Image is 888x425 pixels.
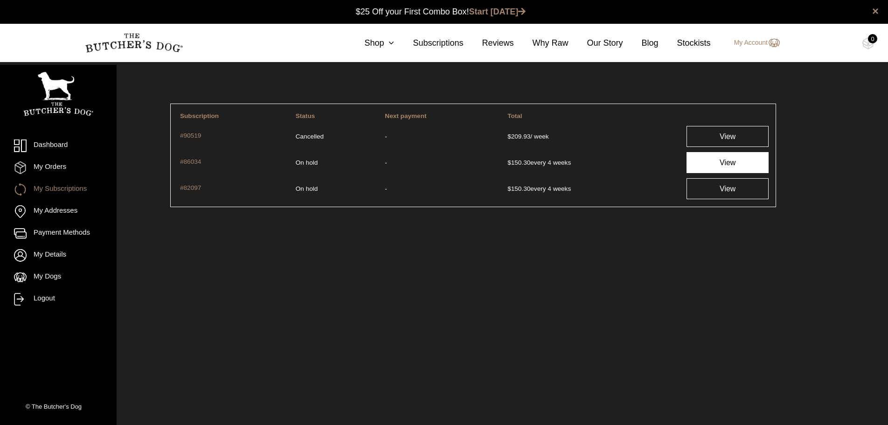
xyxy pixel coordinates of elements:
span: Next payment [385,112,426,119]
td: - [381,124,503,149]
a: Shop [346,37,394,49]
span: Status [296,112,315,119]
a: My Dogs [14,271,103,284]
a: #86034 [180,157,287,168]
a: Subscriptions [394,37,463,49]
a: Why Raw [514,37,569,49]
a: View [687,152,769,173]
td: On hold [292,176,381,201]
img: TBD_Cart-Empty.png [862,37,874,49]
a: My Subscriptions [14,183,103,196]
span: 209.93 [507,133,530,140]
a: My Addresses [14,205,103,218]
a: #90519 [180,131,287,142]
span: 150.30 [507,185,530,192]
a: Payment Methods [14,227,103,240]
td: Cancelled [292,124,381,149]
span: 150.30 [507,159,530,166]
div: 0 [868,34,877,43]
td: On hold [292,150,381,175]
a: Logout [14,293,103,306]
td: every 4 weeks [504,150,680,175]
a: My Details [14,249,103,262]
a: close [872,6,879,17]
a: Our Story [569,37,623,49]
a: #82097 [180,183,287,194]
td: / week [504,124,680,149]
a: Dashboard [14,139,103,152]
a: View [687,126,769,147]
a: My Account [725,37,780,49]
a: Stockists [659,37,711,49]
span: $ [507,133,511,140]
td: every 4 weeks [504,176,680,201]
span: $ [507,159,511,166]
a: Blog [623,37,659,49]
td: - [381,150,503,175]
img: TBD_Portrait_Logo_White.png [23,72,93,116]
a: Start [DATE] [469,7,526,16]
a: My Orders [14,161,103,174]
span: Total [507,112,522,119]
span: $ [507,185,511,192]
span: Subscription [180,112,219,119]
a: View [687,178,769,199]
td: - [381,176,503,201]
a: Reviews [463,37,513,49]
